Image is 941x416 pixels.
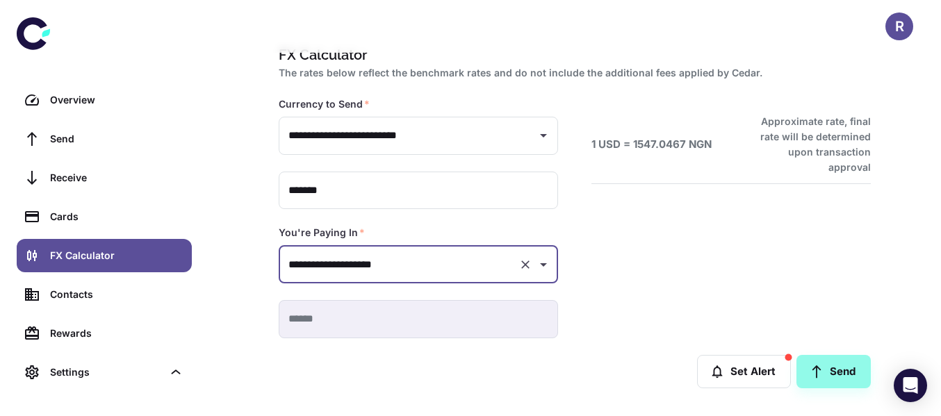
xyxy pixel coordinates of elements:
div: Send [50,131,183,147]
a: Receive [17,161,192,194]
button: Open [534,255,553,274]
div: Settings [17,356,192,389]
h6: Approximate rate, final rate will be determined upon transaction approval [745,114,871,175]
a: Cards [17,200,192,233]
div: Overview [50,92,183,108]
label: You're Paying In [279,226,365,240]
button: R [885,13,913,40]
a: Contacts [17,278,192,311]
a: FX Calculator [17,239,192,272]
div: Open Intercom Messenger [894,369,927,402]
div: Receive [50,170,183,185]
a: Overview [17,83,192,117]
div: Settings [50,365,163,380]
div: Cards [50,209,183,224]
h1: FX Calculator [279,44,865,65]
a: Rewards [17,317,192,350]
button: Set Alert [697,355,791,388]
div: Contacts [50,287,183,302]
label: Currency to Send [279,97,370,111]
h6: 1 USD = 1547.0467 NGN [591,137,712,153]
a: Send [17,122,192,156]
a: Send [796,355,871,388]
button: Open [534,126,553,145]
div: Rewards [50,326,183,341]
button: Clear [516,255,535,274]
div: FX Calculator [50,248,183,263]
